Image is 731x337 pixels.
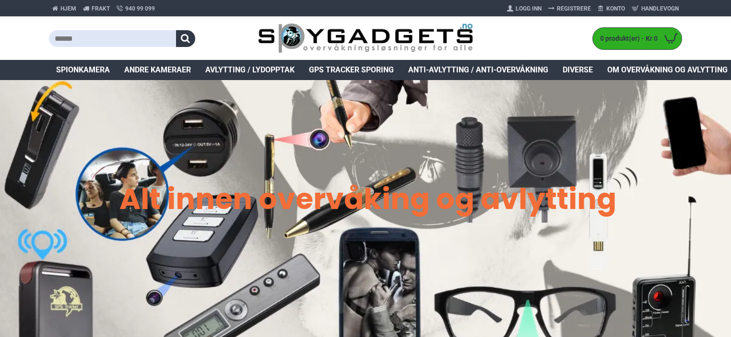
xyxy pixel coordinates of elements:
span: Om overvåkning og avlytting [607,64,728,76]
a: GPS Tracker Sporing [302,60,401,80]
span: Anti-avlytting / Anti-overvåkning [408,64,548,76]
span: Diverse [563,64,593,76]
span: Avlytting / Lydopptak [205,64,295,76]
a: Logg Inn [504,1,545,16]
a: Andre kameraer [117,60,198,80]
span: Frakt [92,4,110,13]
a: Handlevogn [628,1,682,16]
a: Konto [594,1,628,16]
span: Handlevogn [641,4,679,13]
a: Registrere [545,1,594,16]
a: Anti-avlytting / Anti-overvåkning [401,60,555,80]
a: Spionkamera [49,60,117,80]
span: GPS Tracker Sporing [309,64,394,76]
span: Hjem [60,4,76,13]
span: Spionkamera [56,64,110,76]
span: 940 99 099 [125,4,155,13]
span: Andre kameraer [124,64,191,76]
span: Logg Inn [516,4,542,13]
a: 0 produkt(er) - Kr 0 [593,28,682,49]
span: Registrere [557,4,591,13]
a: Avlytting / Lydopptak [198,60,302,80]
a: Diverse [555,60,600,80]
span: 0 produkt(er) - Kr 0 [593,34,660,44]
span: Konto [606,4,625,13]
img: SpyGadgets.no [258,23,473,54]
